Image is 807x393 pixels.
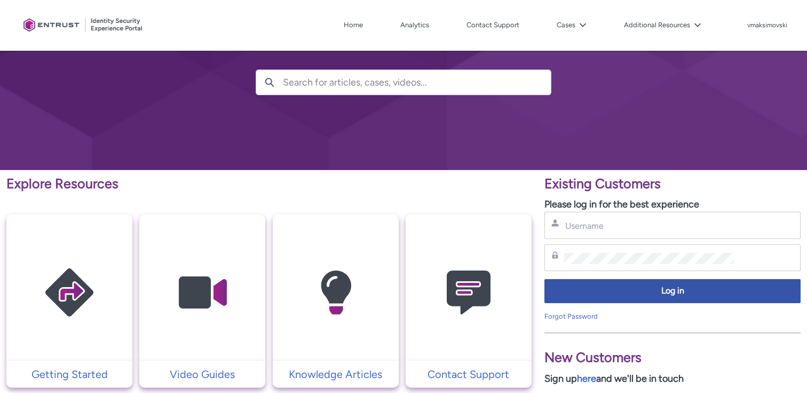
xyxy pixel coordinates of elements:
button: User Profile vmaksimovski [747,19,788,30]
img: Contact Support [418,235,519,350]
img: Knowledge Articles [285,235,386,350]
p: vmaksimovski [747,22,787,29]
img: Getting Started [19,235,120,350]
p: Existing Customers [544,174,801,194]
a: Analytics, opens in new tab [398,17,432,33]
a: Home [341,17,366,33]
p: Explore Resources [6,174,532,194]
p: Please log in for the best experience [544,197,801,212]
button: Log in [544,279,801,303]
a: Contact Support [464,17,522,33]
input: Username [564,220,734,232]
a: Forgot Password [544,312,598,320]
span: Log in [551,285,794,297]
img: Video Guides [152,235,253,350]
input: Search for articles, cases, videos... [283,70,551,95]
button: Additional Resources [621,17,704,33]
button: Cases [554,17,589,33]
button: Search [256,70,283,95]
